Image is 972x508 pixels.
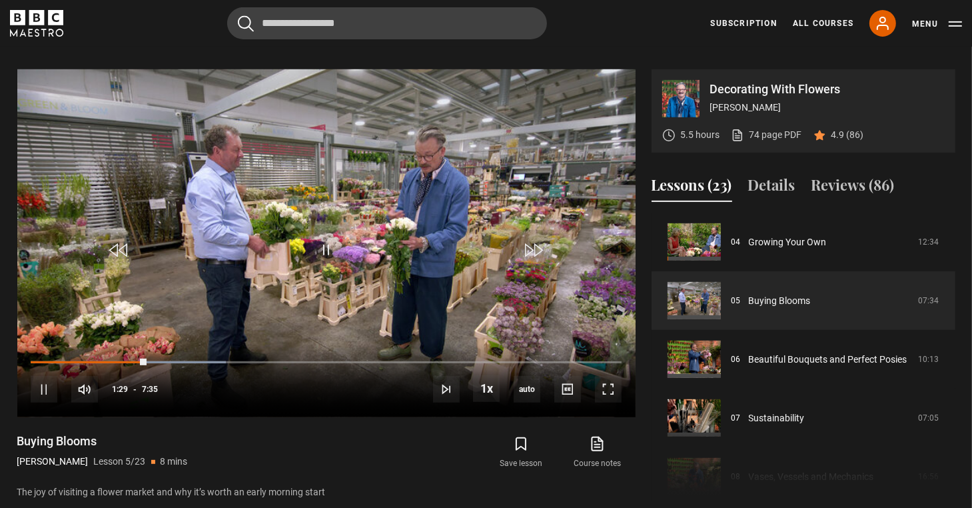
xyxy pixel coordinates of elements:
[17,455,89,469] p: [PERSON_NAME]
[17,485,636,499] p: The joy of visiting a flower market and why it’s worth an early morning start
[514,376,540,403] span: auto
[731,128,802,142] a: 74 page PDF
[554,376,581,403] button: Captions
[514,376,540,403] div: Current quality: 360p
[161,455,188,469] p: 8 mins
[749,235,827,249] a: Growing Your Own
[681,128,720,142] p: 5.5 hours
[31,376,57,403] button: Pause
[595,376,622,403] button: Fullscreen
[711,17,777,29] a: Subscription
[749,411,805,425] a: Sustainability
[793,17,853,29] a: All Courses
[133,385,137,394] span: -
[433,376,460,403] button: Next Lesson
[912,17,962,31] button: Toggle navigation
[811,174,895,202] button: Reviews (86)
[652,174,732,202] button: Lessons (23)
[142,377,158,401] span: 7:35
[473,375,500,402] button: Playback Rate
[749,353,907,367] a: Beautiful Bouquets and Perfect Posies
[31,361,621,364] div: Progress Bar
[238,15,254,32] button: Submit the search query
[112,377,128,401] span: 1:29
[17,69,636,417] video-js: Video Player
[10,10,63,37] svg: BBC Maestro
[559,433,635,472] a: Course notes
[749,294,811,308] a: Buying Blooms
[227,7,547,39] input: Search
[483,433,559,472] button: Save lesson
[748,174,795,202] button: Details
[17,433,188,449] h1: Buying Blooms
[94,455,146,469] p: Lesson 5/23
[710,83,945,95] p: Decorating With Flowers
[831,128,864,142] p: 4.9 (86)
[71,376,98,403] button: Mute
[710,101,945,115] p: [PERSON_NAME]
